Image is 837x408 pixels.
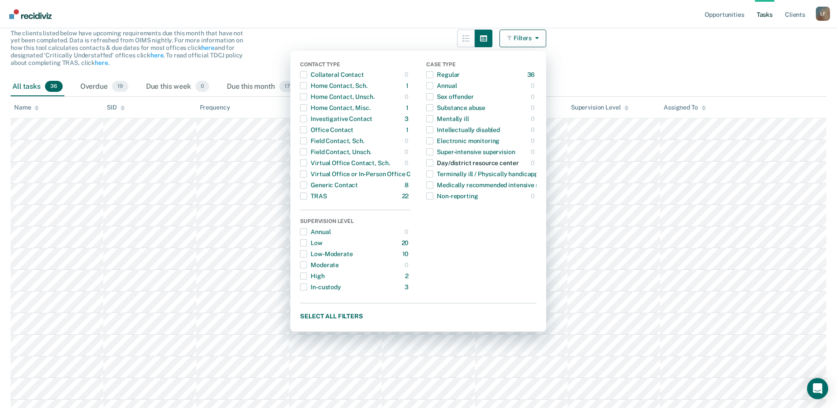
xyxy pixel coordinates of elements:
div: Overdue19 [79,77,130,97]
div: 1 [406,79,410,93]
div: 22 [402,189,411,203]
div: Day/district resource center [426,156,518,170]
div: Assigned To [664,104,706,111]
div: Field Contact, Sch. [300,134,364,148]
span: 36 [45,81,63,92]
div: 8 [405,178,410,192]
div: Terminally ill / Physically handicapped [426,167,545,181]
a: here [95,59,108,66]
div: 3 [405,280,410,294]
div: Open Intercom Messenger [807,378,828,399]
div: 0 [405,156,410,170]
div: Office Contact [300,123,353,137]
div: Regular [426,68,460,82]
div: Home Contact, Misc. [300,101,370,115]
div: Non-reporting [426,189,478,203]
span: 19 [112,81,128,92]
span: 17 [279,81,295,92]
div: All tasks36 [11,77,64,97]
img: Recidiviz [9,9,52,19]
div: Investigative Contact [300,112,372,126]
div: Due this week0 [144,77,211,97]
div: 36 [527,68,537,82]
div: In-custody [300,280,341,294]
div: Low [300,236,323,250]
div: 0 [405,145,410,159]
div: 0 [531,156,537,170]
div: Electronic monitoring [426,134,499,148]
div: 0 [531,112,537,126]
button: Profile dropdown button [816,7,830,21]
div: Annual [300,225,330,239]
div: Home Contact, Unsch. [300,90,374,104]
div: Super-intensive supervision [426,145,515,159]
div: 0 [531,134,537,148]
div: 0 [531,145,537,159]
span: 0 [195,81,209,92]
div: 0 [405,68,410,82]
div: Contact Type [300,61,410,69]
div: 10 [402,247,411,261]
div: SID [107,104,125,111]
div: Field Contact, Unsch. [300,145,371,159]
span: The clients listed below have upcoming requirements due this month that have not yet been complet... [11,30,243,66]
div: Name [14,104,39,111]
div: 0 [531,79,537,93]
div: L F [816,7,830,21]
div: Moderate [300,258,339,272]
div: Supervision Level [300,218,410,226]
div: Substance abuse [426,101,485,115]
div: Virtual Office Contact, Sch. [300,156,390,170]
button: Select all filters [300,310,537,321]
div: High [300,269,324,283]
div: Mentally ill [426,112,469,126]
div: Generic Contact [300,178,358,192]
div: Collateral Contact [300,68,364,82]
div: Case Type [426,61,537,69]
div: Sex offender [426,90,473,104]
div: 0 [405,90,410,104]
a: here [201,44,214,51]
div: 2 [405,269,410,283]
div: 0 [405,225,410,239]
div: 0 [531,123,537,137]
button: Filters [499,30,546,47]
div: Medically recommended intensive supervision [426,178,568,192]
div: Supervision Level [571,104,629,111]
div: Low-Moderate [300,247,353,261]
div: 3 [405,112,410,126]
div: 0 [405,258,410,272]
div: Annual [426,79,457,93]
div: Due this month17 [225,77,297,97]
div: 0 [405,134,410,148]
div: Virtual Office or In-Person Office Contact [300,167,430,181]
div: Home Contact, Sch. [300,79,367,93]
div: 0 [531,189,537,203]
div: 1 [406,123,410,137]
div: 20 [402,236,411,250]
div: TRAS [300,189,327,203]
div: Frequency [200,104,230,111]
div: 0 [531,90,537,104]
div: Intellectually disabled [426,123,500,137]
div: 0 [531,101,537,115]
div: 1 [406,101,410,115]
a: here [150,52,163,59]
